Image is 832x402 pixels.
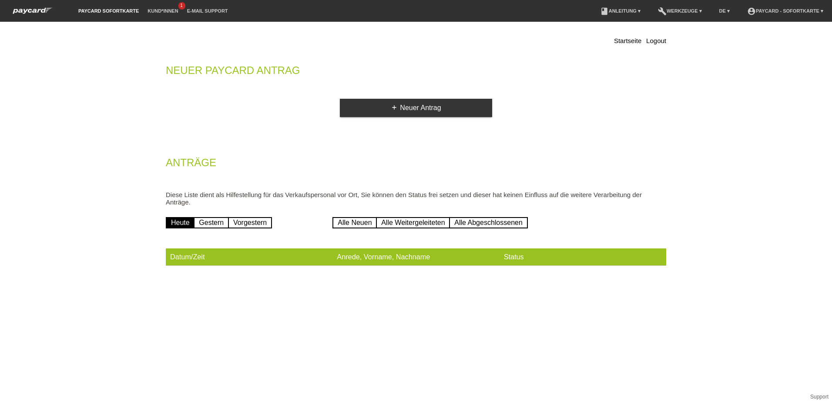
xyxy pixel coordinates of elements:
[74,8,143,13] a: paycard Sofortkarte
[743,8,828,13] a: account_circlepaycard - Sofortkarte ▾
[178,2,185,10] span: 1
[228,217,272,228] a: Vorgestern
[166,248,332,266] th: Datum/Zeit
[715,8,734,13] a: DE ▾
[500,248,666,266] th: Status
[166,158,666,171] h2: Anträge
[166,191,666,206] p: Diese Liste dient als Hilfestellung für das Verkaufspersonal vor Ort, Sie können den Status frei ...
[600,7,609,16] i: book
[376,217,450,228] a: Alle Weitergeleiteten
[183,8,232,13] a: E-Mail Support
[658,7,667,16] i: build
[391,104,398,111] i: add
[332,217,377,228] a: Alle Neuen
[810,394,829,400] a: Support
[646,37,666,44] a: Logout
[166,66,666,79] h2: Neuer Paycard Antrag
[9,6,57,15] img: paycard Sofortkarte
[332,248,499,266] th: Anrede, Vorname, Nachname
[194,217,229,228] a: Gestern
[449,217,528,228] a: Alle Abgeschlossenen
[614,37,641,44] a: Startseite
[143,8,182,13] a: Kund*innen
[654,8,706,13] a: buildWerkzeuge ▾
[596,8,645,13] a: bookAnleitung ▾
[9,10,57,17] a: paycard Sofortkarte
[747,7,756,16] i: account_circle
[166,217,195,228] a: Heute
[340,99,492,117] a: addNeuer Antrag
